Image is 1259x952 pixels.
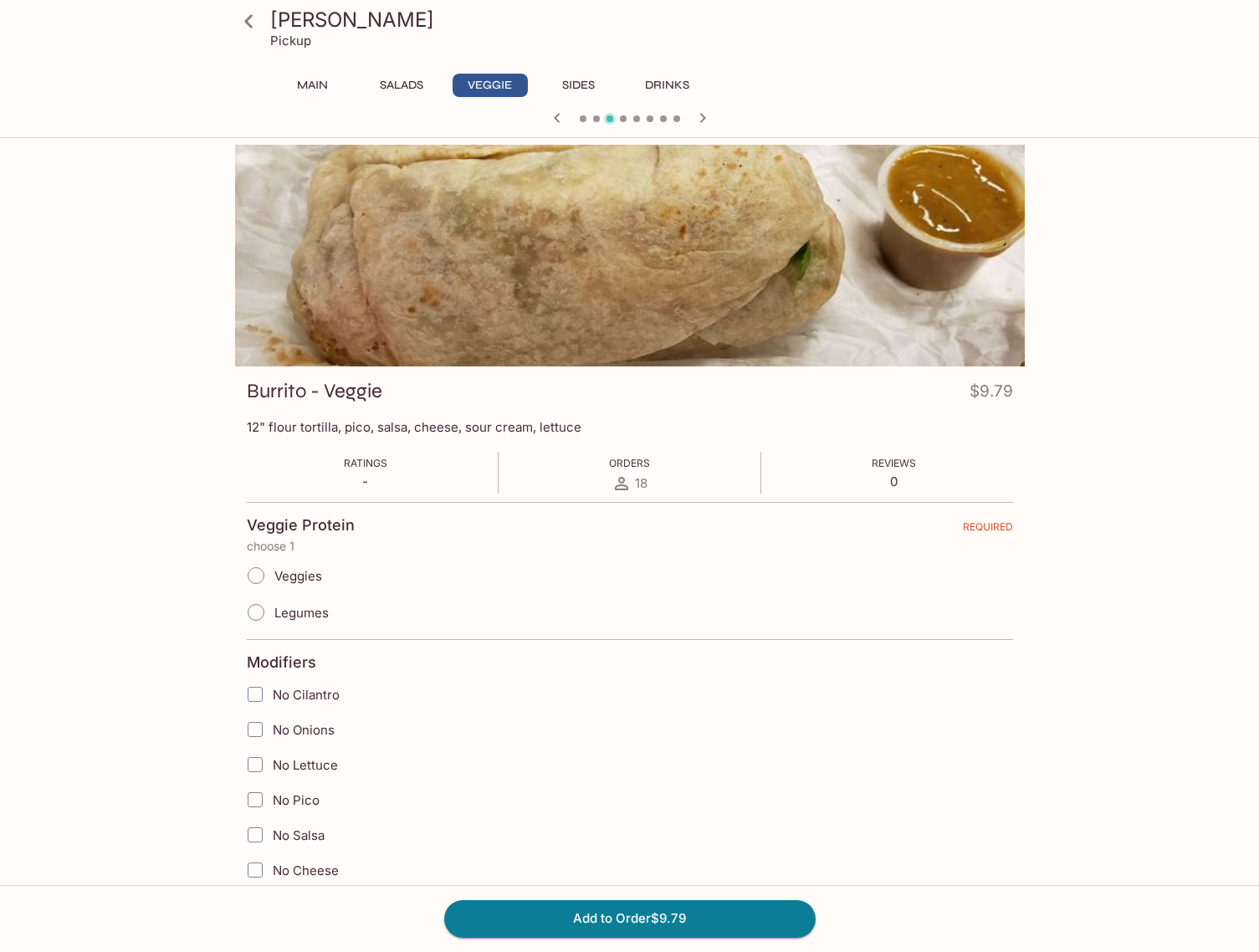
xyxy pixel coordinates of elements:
p: choose 1 [247,540,1013,553]
span: Veggies [274,568,322,584]
span: No Cilantro [273,687,340,703]
span: 18 [635,475,647,491]
h3: [PERSON_NAME] [270,7,1018,33]
p: 0 [872,473,916,489]
h4: Modifiers [247,653,316,672]
button: Sides [541,74,617,97]
span: No Lettuce [273,757,338,773]
span: No Onions [273,722,335,738]
span: Orders [609,457,650,469]
p: - [344,473,387,489]
h3: Burrito - Veggie [247,378,382,404]
span: Reviews [872,457,916,469]
p: Pickup [270,33,311,49]
button: Main [275,74,351,97]
h4: $9.79 [970,378,1013,411]
button: Salads [364,74,439,97]
span: No Salsa [273,827,325,843]
button: Veggie [453,74,528,97]
p: 12" flour tortilla, pico, salsa, cheese, sour cream, lettuce [247,419,1013,435]
button: Drinks [630,74,705,97]
span: Ratings [344,457,387,469]
span: Legumes [274,605,329,621]
span: REQUIRED [963,520,1013,540]
span: No Cheese [273,862,339,878]
div: Burrito - Veggie [235,145,1025,366]
span: No Pico [273,792,320,808]
button: Add to Order$9.79 [444,900,816,937]
h4: Veggie Protein [247,516,355,535]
